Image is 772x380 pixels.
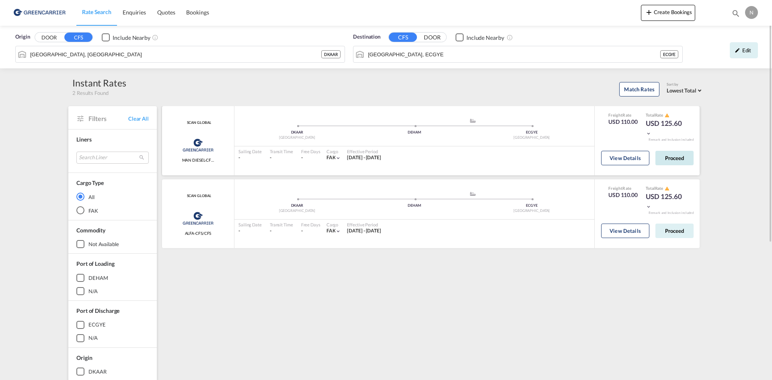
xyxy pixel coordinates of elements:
span: Origin [15,33,30,41]
div: Free Days [301,148,320,154]
md-icon: icon-plus 400-fg [644,7,654,17]
button: icon-plus 400-fgCreate Bookings [641,5,695,21]
span: Port of Loading [76,260,115,267]
md-icon: icon-chevron-down [335,228,341,234]
span: Origin [76,354,92,361]
span: [DATE] - [DATE] [347,154,381,160]
div: DKAAR [88,368,107,375]
div: Total Rate [646,112,686,119]
span: Clear All [128,115,149,122]
div: USD 125.60 [646,119,686,138]
button: Proceed [655,151,694,165]
div: - [301,154,303,161]
span: SCAN GLOBAL [185,193,211,199]
md-icon: Unchecked: Ignores neighbouring ports when fetching rates.Checked : Includes neighbouring ports w... [507,34,513,41]
span: Liners [76,136,91,143]
div: [GEOGRAPHIC_DATA] [473,208,590,214]
md-icon: icon-alert [665,113,669,118]
div: not available [88,240,119,248]
div: Effective Period [347,148,381,154]
md-icon: assets/icons/custom/ship-fill.svg [468,119,478,123]
md-icon: icon-chevron-down [335,155,341,161]
div: ECGYE [473,203,590,208]
md-input-container: Guayaquil, ECGYE [353,46,682,62]
div: Cargo Type [76,179,104,187]
div: N [745,6,758,19]
button: DOOR [35,33,63,42]
div: Cargo [326,148,341,154]
div: DEHAM [356,203,473,208]
div: ECGYE [473,130,590,135]
button: icon-alert [664,112,669,118]
md-icon: assets/icons/custom/ship-fill.svg [468,192,478,196]
input: Search by Port [30,48,321,60]
div: icon-magnify [731,9,740,21]
img: Greencarrier Consolidators [180,208,216,228]
div: Sailing Date [238,148,262,154]
div: ECGYE [660,50,679,58]
div: DEHAM [88,274,108,281]
md-radio-button: FAK [76,206,149,214]
div: Cargo [326,222,341,228]
div: - [238,154,262,161]
span: Rate Search [82,8,111,15]
md-icon: icon-alert [665,186,669,191]
div: [GEOGRAPHIC_DATA] [238,208,356,214]
input: Search by Port [368,48,660,60]
md-icon: icon-chevron-down [646,204,651,210]
div: DKAAR [321,50,341,58]
div: USD 110.00 [608,191,638,199]
md-icon: icon-chevron-down [646,131,651,136]
div: USD 125.60 [646,192,686,211]
div: Include Nearby [113,34,150,42]
img: b0b18ec08afe11efb1d4932555f5f09d.png [12,4,66,22]
button: Match Rates [619,82,659,97]
div: DKAAR [238,203,356,208]
span: Enquiries [123,9,146,16]
md-checkbox: Checkbox No Ink [102,33,150,41]
div: [GEOGRAPHIC_DATA] [473,135,590,140]
div: Free Days [301,222,320,228]
div: icon-pencilEdit [730,42,758,58]
div: USD 110.00 [608,118,638,126]
div: Transit Time [270,222,293,228]
div: DKAAR [238,130,356,135]
div: Contract / Rate Agreement / Tariff / Spot Pricing Reference Number: SCAN GLOBAL [185,120,211,125]
md-input-container: Aarhus, DKAAR [16,46,345,62]
span: FAK [326,228,336,234]
button: DOOR [418,33,446,42]
div: - [270,154,293,161]
button: View Details [601,224,649,238]
div: Transit Time [270,148,293,154]
div: 01 Jul 2025 - 30 Sep 2025 [347,154,381,161]
button: Proceed [655,224,694,238]
div: DEHAM [356,130,473,135]
div: - [270,228,293,234]
span: Commodity [76,227,105,234]
md-checkbox: Checkbox No Ink [456,33,504,41]
button: CFS [64,33,92,42]
div: Include Nearby [466,34,504,42]
md-checkbox: ECGYE [76,321,149,329]
md-checkbox: DKAAR [76,368,149,376]
div: Freight Rate [608,185,638,191]
span: Lowest Total [667,87,696,94]
div: ECGYE [88,321,106,328]
span: Destination [353,33,380,41]
md-icon: icon-pencil [735,47,740,53]
div: Effective Period [347,222,381,228]
span: SCAN GLOBAL [185,120,211,125]
div: [GEOGRAPHIC_DATA] [238,135,356,140]
button: CFS [389,33,417,42]
button: View Details [601,151,649,165]
div: - [238,228,262,234]
div: N/A [88,334,98,341]
span: Port of Discharge [76,307,119,314]
div: Sailing Date [238,222,262,228]
div: N/A [88,288,98,295]
div: Freight Rate [608,112,638,118]
span: Bookings [186,9,209,16]
md-checkbox: N/A [76,287,149,295]
div: Instant Rates [72,76,126,89]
